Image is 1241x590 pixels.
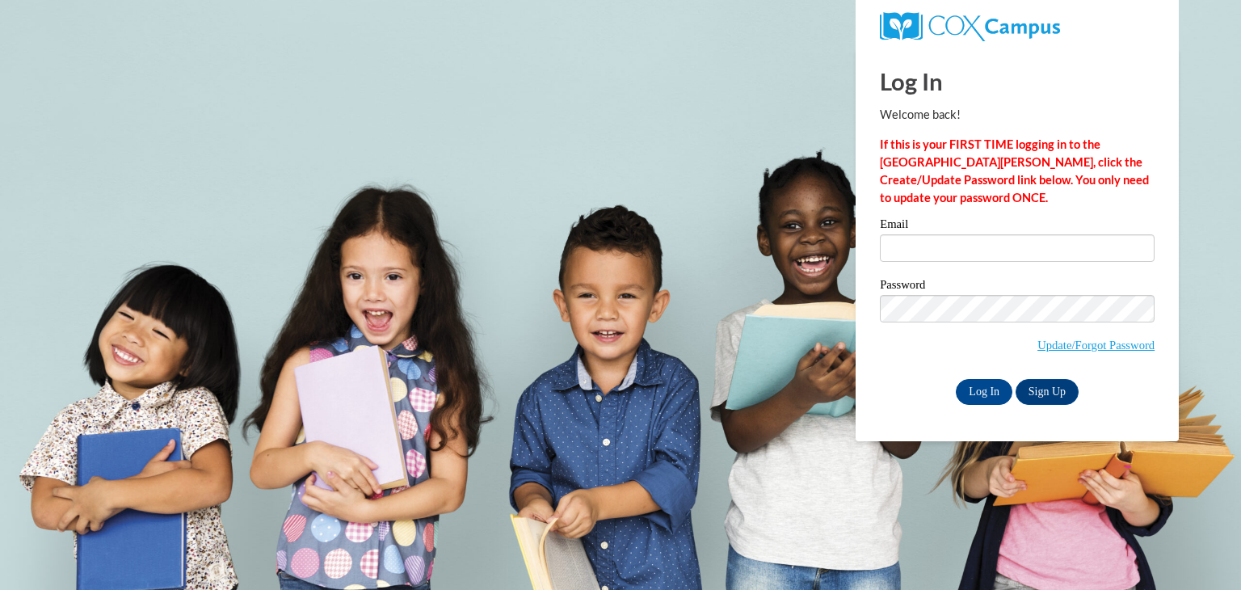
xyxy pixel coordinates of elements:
[880,106,1155,124] p: Welcome back!
[1037,339,1155,352] a: Update/Forgot Password
[880,19,1060,32] a: COX Campus
[880,12,1060,41] img: COX Campus
[880,65,1155,98] h1: Log In
[880,218,1155,234] label: Email
[956,379,1012,405] input: Log In
[880,137,1149,204] strong: If this is your FIRST TIME logging in to the [GEOGRAPHIC_DATA][PERSON_NAME], click the Create/Upd...
[1016,379,1079,405] a: Sign Up
[880,279,1155,295] label: Password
